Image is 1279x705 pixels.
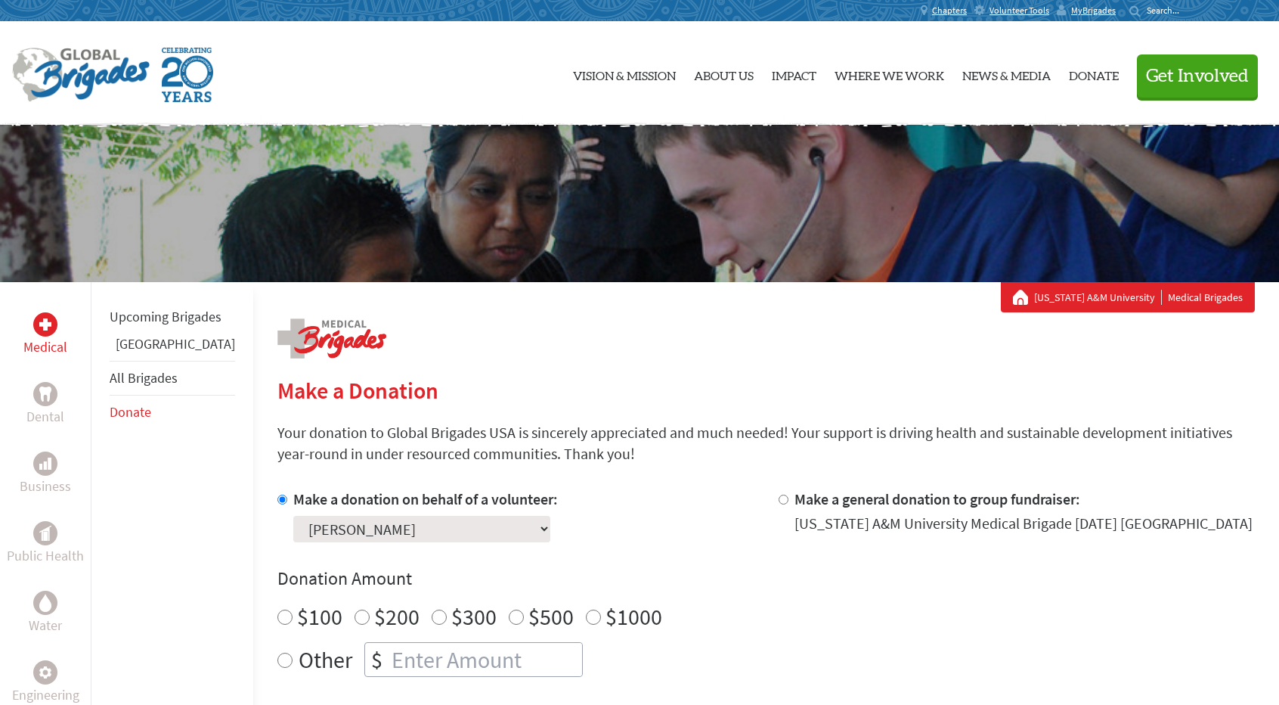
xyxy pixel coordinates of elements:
a: BusinessBusiness [20,452,71,497]
span: MyBrigades [1071,5,1116,17]
span: Volunteer Tools [989,5,1049,17]
a: DentalDental [26,382,64,427]
img: Dental [39,387,51,401]
input: Enter Amount [389,643,582,676]
span: Chapters [932,5,967,17]
input: Search... [1147,5,1190,16]
div: [US_STATE] A&M University Medical Brigade [DATE] [GEOGRAPHIC_DATA] [794,513,1253,534]
p: Public Health [7,545,84,567]
label: Make a general donation to group fundraiser: [794,489,1080,508]
li: All Brigades [110,361,235,396]
a: Upcoming Brigades [110,308,221,325]
span: Get Involved [1146,67,1249,85]
a: Donate [1069,34,1119,113]
div: Business [33,452,57,476]
label: Other [299,642,352,677]
a: WaterWater [29,591,62,636]
img: Global Brigades Logo [12,48,150,102]
li: Donate [110,396,235,429]
p: Dental [26,406,64,427]
li: Panama [110,334,235,361]
a: Vision & Mission [573,34,676,113]
a: Public HealthPublic Health [7,521,84,567]
button: Get Involved [1137,54,1258,98]
a: About Us [694,34,754,113]
img: Medical [39,318,51,331]
p: Your donation to Global Brigades USA is sincerely appreciated and much needed! Your support is dr... [277,422,1255,464]
a: Donate [110,403,151,421]
label: $200 [374,602,420,631]
h2: Make a Donation [277,377,1255,404]
label: $100 [297,602,342,631]
img: Engineering [39,666,51,679]
a: Impact [772,34,816,113]
label: Make a donation on behalf of a volunteer: [293,489,558,508]
div: $ [365,643,389,676]
img: Global Brigades Celebrating 20 Years [162,48,213,102]
label: $300 [451,602,497,631]
div: Dental [33,382,57,406]
p: Business [20,476,71,497]
div: Medical Brigades [1013,290,1243,305]
div: Engineering [33,660,57,685]
img: Water [39,594,51,611]
a: All Brigades [110,369,178,387]
img: Business [39,458,51,470]
img: logo-medical.png [277,318,386,359]
li: Upcoming Brigades [110,300,235,334]
a: [GEOGRAPHIC_DATA] [116,335,235,352]
div: Water [33,591,57,615]
label: $500 [528,602,574,631]
a: [US_STATE] A&M University [1034,290,1162,305]
p: Water [29,615,62,636]
a: Where We Work [835,34,944,113]
a: News & Media [962,34,1051,113]
a: MedicalMedical [23,312,67,358]
label: $1000 [605,602,662,631]
div: Public Health [33,521,57,545]
img: Public Health [39,526,51,541]
div: Medical [33,312,57,337]
h4: Donation Amount [277,567,1255,591]
p: Medical [23,337,67,358]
